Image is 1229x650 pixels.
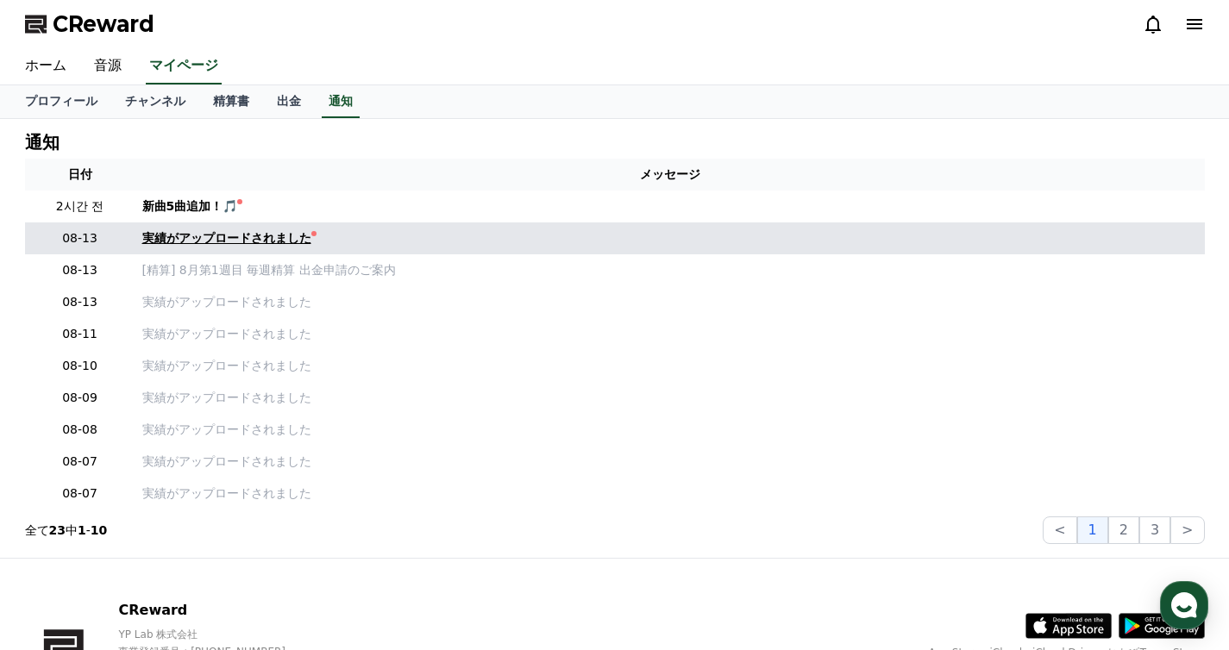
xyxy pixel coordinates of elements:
[32,261,129,279] p: 08-13
[44,533,74,547] span: Home
[142,357,1198,375] a: 実績がアップロードされました
[49,523,66,537] strong: 23
[32,357,129,375] p: 08-10
[1077,516,1108,544] button: 1
[142,484,1198,503] a: 実績がアップロードされました
[142,389,1198,407] a: 実績がアップロードされました
[32,389,129,407] p: 08-09
[78,523,86,537] strong: 1
[32,484,129,503] p: 08-07
[91,523,107,537] strong: 10
[263,85,315,118] a: 出金
[11,48,80,84] a: ホーム
[25,159,135,191] th: 日付
[199,85,263,118] a: 精算書
[223,507,331,550] a: Settings
[118,628,367,641] p: YP Lab 株式会社
[32,325,129,343] p: 08-11
[111,85,199,118] a: チャンネル
[32,453,129,471] p: 08-07
[1108,516,1139,544] button: 2
[53,10,154,38] span: CReward
[142,229,1198,247] a: 実績がアップロードされました
[32,229,129,247] p: 08-13
[32,197,129,216] p: 2시간 전
[146,48,222,84] a: マイページ
[25,10,154,38] a: CReward
[143,534,194,547] span: Messages
[142,293,1198,311] a: 実績がアップロードされました
[255,533,298,547] span: Settings
[142,453,1198,471] a: 実績がアップロードされました
[142,197,1198,216] a: 新曲5曲追加！🎵
[11,85,111,118] a: プロフィール
[80,48,135,84] a: 音源
[25,522,108,539] p: 全て 中 -
[114,507,223,550] a: Messages
[118,600,367,621] p: CReward
[32,421,129,439] p: 08-08
[32,293,129,311] p: 08-13
[5,507,114,550] a: Home
[1139,516,1170,544] button: 3
[142,229,311,247] div: 実績がアップロードされました
[322,85,360,118] a: 通知
[142,197,238,216] div: 新曲5曲追加！🎵
[25,133,60,152] h4: 通知
[1043,516,1076,544] button: <
[142,421,1198,439] a: 実績がアップロードされました
[142,261,1198,279] a: [精算] 8月第1週目 毎週精算 出金申請のご案内
[135,159,1205,191] th: メッセージ
[142,325,1198,343] a: 実績がアップロードされました
[1170,516,1204,544] button: >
